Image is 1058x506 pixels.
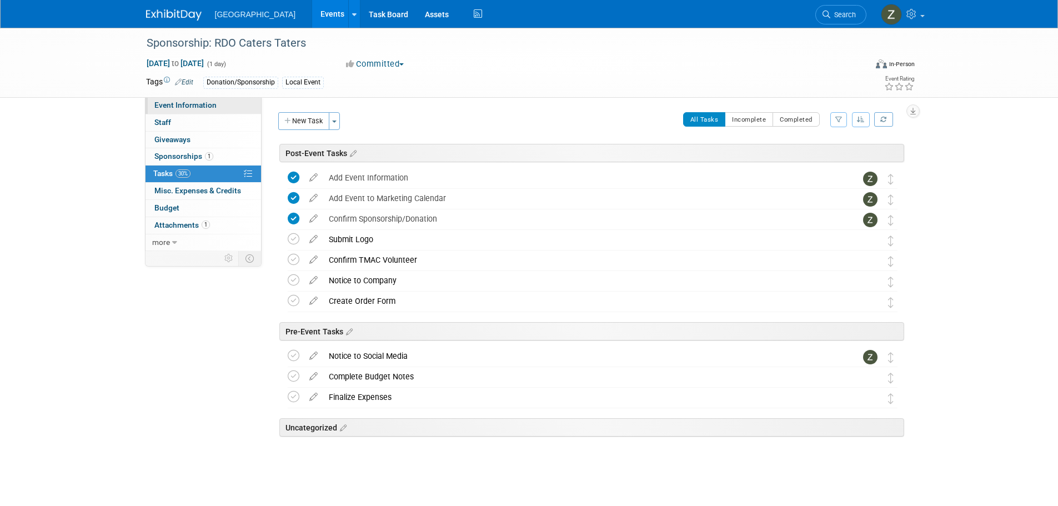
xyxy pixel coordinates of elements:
a: Edit sections [343,325,353,337]
div: Confirm TMAC Volunteer [323,251,841,269]
i: Move task [888,174,894,184]
a: edit [304,351,323,361]
div: Post-Event Tasks [279,144,904,162]
i: Move task [888,215,894,226]
a: edit [304,275,323,285]
span: 30% [176,169,190,178]
a: edit [304,296,323,306]
img: Zoe Graham [863,213,878,227]
button: Committed [342,58,408,70]
button: New Task [278,112,329,130]
span: Misc. Expenses & Credits [154,186,241,195]
a: edit [304,255,323,265]
td: Personalize Event Tab Strip [219,251,239,265]
a: Misc. Expenses & Credits [146,183,261,199]
i: Move task [888,373,894,383]
span: Staff [154,118,171,127]
span: more [152,238,170,247]
div: Event Format [801,58,915,74]
a: Edit sections [337,422,347,433]
div: Sponsorship: RDO Caters Taters [143,33,850,53]
div: Pre-Event Tasks [279,322,904,340]
a: Budget [146,200,261,217]
span: 1 [202,221,210,229]
div: In-Person [889,60,915,68]
span: Attachments [154,221,210,229]
img: Format-Inperson.png [876,59,887,68]
a: Attachments1 [146,217,261,234]
div: Uncategorized [279,418,904,437]
a: edit [304,193,323,203]
a: edit [304,372,323,382]
div: Notice to Company [323,271,841,290]
span: [DATE] [DATE] [146,58,204,68]
button: Incomplete [725,112,773,127]
i: Move task [888,297,894,308]
span: [GEOGRAPHIC_DATA] [215,10,296,19]
img: Kindra Mahler [863,233,878,248]
button: All Tasks [683,112,726,127]
a: Refresh [874,112,893,127]
a: edit [304,214,323,224]
img: Kindra Mahler [863,391,878,405]
div: Notice to Social Media [323,347,841,365]
td: Toggle Event Tabs [238,251,261,265]
span: Sponsorships [154,152,213,161]
img: Zoe Graham [863,350,878,364]
a: Edit sections [347,147,357,158]
img: Zoe Graham [881,4,902,25]
a: Giveaways [146,132,261,148]
a: Staff [146,114,261,131]
a: more [146,234,261,251]
i: Move task [888,236,894,246]
a: Event Information [146,97,261,114]
img: Zoe Graham [863,172,878,186]
span: to [170,59,180,68]
div: Local Event [282,77,324,88]
img: Kindra Mahler [863,295,878,309]
div: Finalize Expenses [323,388,841,407]
span: Budget [154,203,179,212]
div: Donation/Sponsorship [203,77,278,88]
span: (1 day) [206,61,226,68]
a: edit [304,392,323,402]
div: Event Rating [884,76,914,82]
img: Kindra Mahler [863,274,878,289]
div: Submit Logo [323,230,841,249]
div: Add Event Information [323,168,841,187]
div: Complete Budget Notes [323,367,841,386]
a: Edit [175,78,193,86]
div: Add Event to Marketing Calendar [323,189,841,208]
i: Move task [888,352,894,363]
i: Move task [888,194,894,205]
img: Zoe Graham [863,192,878,207]
img: Kindra Mahler [863,254,878,268]
a: Sponsorships1 [146,148,261,165]
span: Giveaways [154,135,190,144]
i: Move task [888,256,894,267]
a: Tasks30% [146,166,261,182]
span: Event Information [154,101,217,109]
button: Completed [773,112,820,127]
a: edit [304,234,323,244]
img: Kindra Mahler [863,370,878,385]
td: Tags [146,76,193,89]
i: Move task [888,393,894,404]
img: ExhibitDay [146,9,202,21]
span: 1 [205,152,213,161]
i: Move task [888,277,894,287]
a: Search [815,5,866,24]
a: edit [304,173,323,183]
span: Search [830,11,856,19]
span: Tasks [153,169,190,178]
div: Create Order Form [323,292,841,310]
div: Confirm Sponsorship/Donation [323,209,841,228]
